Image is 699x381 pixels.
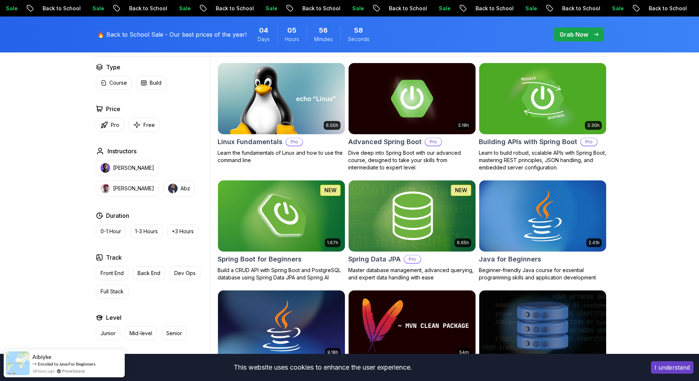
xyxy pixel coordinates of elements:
p: Back to School [122,5,172,12]
p: Build a CRUD API with Spring Boot and PostgreSQL database using Spring Data JPA and Spring AI [218,267,345,281]
h2: Instructors [108,147,136,155]
h2: Type [106,63,120,72]
button: Senior [161,326,187,340]
p: Mid-level [130,330,152,337]
button: Full Stack [96,285,128,298]
span: Hours [285,36,299,43]
h2: Level [106,313,121,322]
button: Dev Ops [170,266,200,280]
button: +3 Hours [167,224,199,238]
img: Java for Developers card [218,290,345,362]
p: 5.18h [458,122,469,128]
h2: Track [106,253,122,262]
p: Pro [404,256,421,263]
img: Spring Boot for Beginners card [215,179,348,253]
p: Free [143,121,155,129]
a: Spring Boot for Beginners card1.67hNEWSpring Boot for BeginnersBuild a CRUD API with Spring Boot ... [218,180,345,281]
button: instructor img[PERSON_NAME] [96,160,159,176]
p: Build [150,79,161,87]
img: provesource social proof notification image [6,351,30,375]
a: Spring Data JPA card6.65hNEWSpring Data JPAProMaster database management, advanced querying, and ... [348,180,476,281]
p: 3.30h [587,122,600,128]
img: Spring Data JPA card [349,180,476,252]
p: Back to School [555,5,605,12]
button: Accept cookies [651,361,693,374]
p: Pro [111,121,119,129]
h2: Duration [106,211,129,220]
p: Back to School [469,5,518,12]
p: Pro [425,138,441,146]
button: Front End [96,266,128,280]
p: Front End [101,270,124,277]
span: Minutes [314,36,333,43]
p: NEW [455,187,467,194]
p: 2.41h [589,240,600,246]
button: instructor imgAbz [163,180,195,197]
button: 1-3 Hours [130,224,163,238]
p: 1-3 Hours [135,228,158,235]
span: 18 hours ago [32,368,55,374]
p: Pro [286,138,302,146]
button: Junior [96,326,120,340]
p: Back to School [295,5,345,12]
p: Back to School [36,5,85,12]
p: [PERSON_NAME] [113,185,154,192]
h2: Spring Boot for Beginners [218,254,302,264]
img: Maven Essentials card [349,290,476,362]
span: -> [32,361,37,367]
button: Mid-level [125,326,157,340]
img: Building APIs with Spring Boot card [479,63,606,134]
p: Sale [605,5,629,12]
p: +3 Hours [172,228,194,235]
img: Advanced Spring Boot card [349,63,476,134]
p: [PERSON_NAME] [113,164,154,172]
p: Back to School [382,5,432,12]
a: ProveSource [62,368,85,374]
a: Building APIs with Spring Boot card3.30hBuilding APIs with Spring BootProLearn to build robust, s... [479,63,607,171]
span: 5 Hours [287,25,296,36]
h2: Price [106,105,120,113]
p: Sale [432,5,455,12]
p: Sale [172,5,196,12]
button: Pro [96,118,124,132]
p: Master database management, advanced querying, and expert data handling with ease [348,267,476,281]
h2: Linux Fundamentals [218,137,283,147]
p: 0-1 Hour [101,228,121,235]
h2: Java for Beginners [479,254,541,264]
span: 4 Days [259,25,268,36]
p: 9.18h [327,349,338,355]
img: Java for Beginners card [479,180,606,252]
p: Dev Ops [174,270,196,277]
p: Beginner-friendly Java course for essential programming skills and application development [479,267,607,281]
h2: Advanced Spring Boot [348,137,422,147]
a: Java for Beginners card2.41hJava for BeginnersBeginner-friendly Java course for essential program... [479,180,607,281]
p: 1.67h [327,240,338,246]
p: Abz [181,185,190,192]
p: Course [109,79,127,87]
h2: Building APIs with Spring Boot [479,137,577,147]
span: 56 Minutes [319,25,328,36]
p: 6.00h [326,122,338,128]
a: Enroled to Java For Beginners [38,361,95,367]
button: 0-1 Hour [96,224,126,238]
button: Free [128,118,160,132]
p: 54m [459,349,469,355]
p: Grab Now [560,30,588,39]
button: Back End [133,266,165,280]
p: 6.65h [457,240,469,246]
span: Aibiyke [32,354,51,360]
p: Sale [85,5,109,12]
p: Back to School [642,5,692,12]
p: Junior [101,330,116,337]
p: Learn the fundamentals of Linux and how to use the command line [218,149,345,164]
img: Linux Fundamentals card [218,63,345,134]
a: Advanced Spring Boot card5.18hAdvanced Spring BootProDive deep into Spring Boot with our advanced... [348,63,476,171]
span: Days [258,36,270,43]
span: 58 Seconds [354,25,363,36]
p: Learn to build robust, scalable APIs with Spring Boot, mastering REST principles, JSON handling, ... [479,149,607,171]
p: NEW [324,187,336,194]
p: Sale [518,5,542,12]
img: instructor img [101,163,110,173]
button: Course [96,76,132,90]
button: Build [136,76,166,90]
